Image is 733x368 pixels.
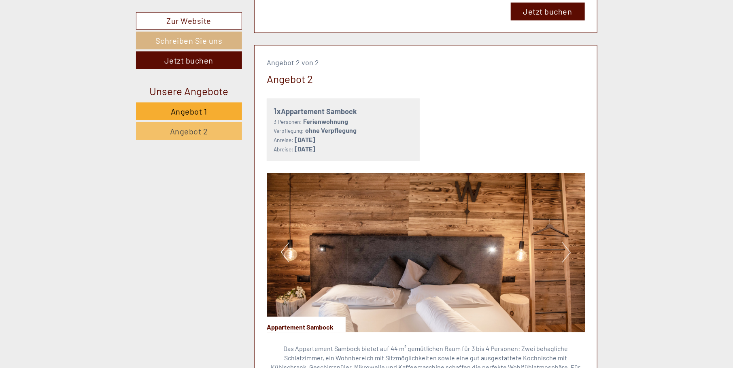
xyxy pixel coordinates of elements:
a: Jetzt buchen [136,51,242,69]
b: Ferienwohnung [303,117,348,125]
div: Angebot 2 [267,71,313,86]
span: Angebot 1 [171,106,207,116]
a: Zur Website [136,12,242,30]
div: Guten Tag, wie können wir Ihnen helfen? [6,22,131,47]
span: Angebot 2 [170,126,208,136]
a: Jetzt buchen [511,2,585,20]
button: Next [562,242,571,262]
div: Appartements & Wellness [PERSON_NAME] [12,23,127,30]
small: Anreise: [274,136,293,143]
button: Previous [281,242,289,262]
b: [DATE] [295,136,315,143]
div: Montag [142,6,176,20]
img: image [267,173,585,332]
small: 09:14 [12,39,127,45]
div: Appartement Sambock [267,317,346,332]
b: [DATE] [295,145,315,153]
div: Unsere Angebote [136,83,242,98]
b: 1x [274,106,281,116]
span: Angebot 2 von 2 [267,58,319,67]
div: Appartement Sambock [274,105,413,117]
small: 3 Personen: [274,118,302,125]
small: Abreise: [274,146,293,153]
button: Senden [265,210,318,228]
a: Schreiben Sie uns [136,32,242,49]
b: ohne Verpflegung [305,126,357,134]
small: Verpflegung: [274,127,304,134]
